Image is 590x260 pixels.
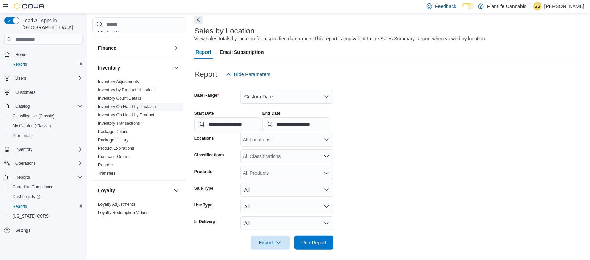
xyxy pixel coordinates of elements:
span: Inventory Adjustments [98,79,139,84]
a: Transfers [98,171,115,176]
span: Purchase Orders [98,154,130,160]
span: Catalog [13,102,83,111]
label: Classifications [194,152,224,158]
span: Package History [98,137,128,143]
a: [US_STATE] CCRS [10,212,51,220]
p: | [529,2,531,10]
button: Inventory [13,145,35,154]
div: View sales totals by location for a specified date range. This report is equivalent to the Sales ... [194,35,486,42]
span: Reports [10,60,83,68]
button: Inventory [1,145,86,154]
button: All [240,216,333,230]
a: Reports [10,60,30,68]
span: Run Report [301,239,326,246]
span: Reports [13,173,83,181]
span: Home [13,50,83,58]
label: Is Delivery [194,219,215,225]
span: Reports [15,174,30,180]
span: Inventory On Hand by Package [98,104,156,109]
span: Inventory [13,145,83,154]
span: Catalog [15,104,30,109]
button: Promotions [7,131,86,140]
span: Loyalty Redemption Values [98,210,148,216]
a: Dashboards [10,193,43,201]
span: Customers [13,88,83,97]
button: Finance [98,44,171,51]
a: Purchase Orders [98,154,130,159]
button: Loyalty [172,186,180,195]
span: Load All Apps in [GEOGRAPHIC_DATA] [19,17,83,31]
button: Operations [13,159,39,168]
span: My Catalog (Classic) [13,123,51,129]
button: My Catalog (Classic) [7,121,86,131]
label: Locations [194,136,214,141]
button: Reports [7,202,86,211]
a: Inventory Transactions [98,121,140,126]
button: Open list of options [324,154,329,159]
span: Feedback [435,3,456,10]
span: Package Details [98,129,128,135]
button: Open list of options [324,170,329,176]
span: Reports [10,202,83,211]
label: Start Date [194,111,214,116]
h3: Finance [98,44,116,51]
span: Dashboards [10,193,83,201]
h3: Loyalty [98,187,115,194]
a: Dashboards [7,192,86,202]
button: Operations [1,159,86,168]
span: Customers [15,90,35,95]
span: Report [196,45,211,59]
button: Custom Date [240,90,333,104]
span: Export [255,236,285,250]
button: [US_STATE] CCRS [7,211,86,221]
a: Inventory by Product Historical [98,88,155,92]
h3: Report [194,70,217,79]
a: Inventory On Hand by Package [98,104,156,109]
button: Run Report [294,236,333,250]
a: Loyalty Redemption Values [98,210,148,215]
button: Reports [13,173,33,181]
a: Product Expirations [98,146,134,151]
button: Classification (Classic) [7,111,86,121]
button: Home [1,49,86,59]
button: Finance [172,44,180,52]
a: Promotions [10,131,37,140]
img: Cova [14,3,45,10]
button: Users [13,74,29,82]
p: Plantlife Cannabis [487,2,526,10]
button: Catalog [13,102,32,111]
span: Inventory On Hand by Product [98,112,154,118]
span: Inventory Count Details [98,96,142,101]
a: Inventory Adjustments [98,79,139,84]
button: Reports [7,59,86,69]
label: Use Type [194,202,212,208]
button: Users [1,73,86,83]
span: Reorder [98,162,113,168]
span: Reports [13,62,27,67]
button: Canadian Compliance [7,182,86,192]
span: Reports [13,204,27,209]
span: [US_STATE] CCRS [13,213,49,219]
h3: Sales by Location [194,27,255,35]
span: Dashboards [13,194,40,200]
button: Export [251,236,290,250]
span: Canadian Compliance [10,183,83,191]
div: Inventory [92,78,186,180]
a: Customers [13,88,38,97]
span: My Catalog (Classic) [10,122,83,130]
button: Open list of options [324,137,329,143]
button: Catalog [1,101,86,111]
span: Inventory by Product Historical [98,87,155,93]
a: Loyalty Adjustments [98,202,135,207]
a: Package Details [98,129,128,134]
input: Press the down key to open a popover containing a calendar. [194,117,261,131]
a: Home [13,50,29,59]
div: Sarah Swensrude [533,2,542,10]
span: Email Subscription [220,45,264,59]
button: Reports [1,172,86,182]
button: Inventory [172,64,180,72]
